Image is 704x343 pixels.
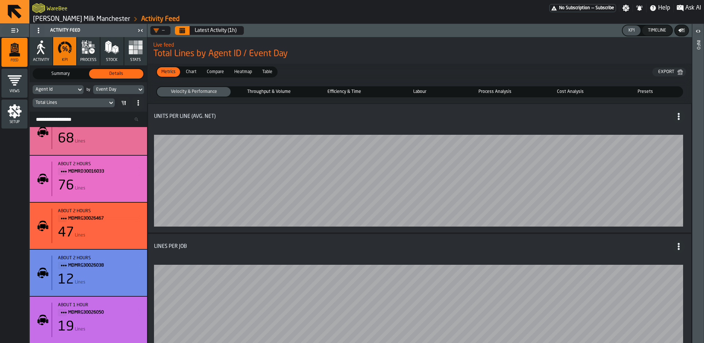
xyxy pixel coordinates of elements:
[307,86,382,97] label: button-switch-multi-Efficiency & Time
[384,89,455,95] span: Labour
[148,104,691,232] div: stat-
[619,4,632,12] label: button-toggle-Settings
[96,87,134,92] div: DropdownMenuValue-eventDay
[68,308,135,317] span: MDMRG30026050
[58,209,141,223] div: Title
[154,113,216,119] div: Units per Line (Avg. Net)
[58,209,141,214] div: Start: 10/7/2025, 8:25:07 AM - End: 10/7/2025, 9:15:41 AM
[31,25,135,36] div: Activity Feed
[692,24,704,343] header: Info
[32,15,367,24] nav: Breadcrumb
[642,25,672,36] button: button-Timeline
[559,6,590,11] span: No Subscription
[58,256,141,261] div: about 2 hours
[47,4,67,12] h2: Sub Title
[158,89,229,95] span: Velocity & Performance
[549,4,616,12] a: link-to-/wh/i/b09612b5-e9f1-4a3a-b0a4-784729d61419/pricing/
[58,272,74,287] div: 12
[549,4,616,12] div: Menu Subscription
[309,89,380,95] span: Efficiency & Time
[36,100,104,105] div: DropdownMenuValue-eventsCount
[75,327,85,332] span: Lines
[382,86,457,97] label: button-switch-multi-Labour
[181,66,202,77] label: button-switch-multi-Chart
[457,86,532,97] label: button-switch-multi-Process Analysis
[533,87,607,97] div: thumb
[154,240,685,253] div: Title
[68,167,135,176] span: MDMRD30016033
[58,209,141,214] div: about 2 hours
[58,303,141,317] div: Title
[156,86,231,97] label: button-switch-multi-Velocity & Performance
[157,87,231,97] div: thumb
[658,4,670,12] span: Help
[258,67,277,77] div: thumb
[1,69,27,98] li: menu Views
[58,303,141,308] div: Start: 10/7/2025, 9:02:56 AM - End: 10/7/2025, 9:16:16 AM
[675,25,688,36] button: button-
[35,71,86,77] span: Summary
[154,243,187,249] div: Lines per Job
[30,297,147,343] div: stat-
[58,303,141,308] div: about 1 hour
[58,162,141,167] div: Start: 10/7/2025, 8:22:30 AM - End: 10/7/2025, 9:15:27 AM
[68,214,135,223] span: MDMRG30026467
[535,89,605,95] span: Cost Analysis
[30,109,147,155] div: stat-
[230,67,256,77] div: thumb
[30,250,147,296] div: stat-
[36,87,73,92] div: DropdownMenuValue-agentId
[30,203,147,249] div: stat-
[231,86,307,97] label: button-switch-multi-Throughput & Volume
[652,68,686,76] button: button-Export
[202,67,228,77] div: thumb
[93,85,144,94] div: DropdownMenuValue-eventDay
[150,26,170,35] div: DropdownMenuValue-
[75,233,85,238] span: Lines
[87,88,90,92] div: by
[75,139,85,144] span: Lines
[58,162,141,176] div: Title
[231,69,255,75] span: Heatmap
[459,89,530,95] span: Process Analysis
[259,69,275,75] span: Table
[609,87,682,97] div: thumb
[153,48,686,60] span: Total Lines by Agent ID / Event Day
[532,86,608,97] label: button-switch-multi-Cost Analysis
[32,1,45,15] a: logo-header
[33,15,130,23] a: link-to-/wh/i/b09612b5-e9f1-4a3a-b0a4-784729d61419/simulations
[33,58,49,62] span: Activity
[154,110,685,123] div: Title
[153,41,686,48] h2: Sub Title
[1,38,27,67] li: menu Feed
[58,178,74,193] div: 76
[89,69,143,79] div: thumb
[183,69,199,75] span: Chart
[674,4,704,12] label: button-toggle-Ask AI
[153,28,165,33] div: DropdownMenuValue-
[383,87,456,97] div: thumb
[610,89,681,95] span: Presets
[91,71,142,77] span: Details
[130,58,141,62] span: Stats
[135,26,146,35] label: button-toggle-Close me
[58,256,141,261] div: Start: 10/7/2025, 8:44:59 AM - End: 10/7/2025, 9:11:57 AM
[58,256,141,270] div: Title
[257,66,278,77] label: button-switch-multi-Table
[68,261,135,270] span: MDMRG30026038
[141,15,180,23] a: link-to-/wh/i/b09612b5-e9f1-4a3a-b0a4-784729d61419/feed/0549eee4-c428-441c-8388-bb36cec72d2b
[58,162,141,167] div: about 2 hours
[62,58,68,62] span: KPI
[645,28,669,33] div: Timeline
[623,25,641,36] button: button-KPI
[655,69,677,75] div: Export
[232,87,306,97] div: thumb
[33,85,84,94] div: DropdownMenuValue-agentId
[195,28,236,33] div: Latest Activity (1h)
[106,58,118,62] span: Stock
[147,37,692,64] div: title-Total Lines by Agent ID / Event Day
[591,6,594,11] span: —
[75,186,85,191] span: Lines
